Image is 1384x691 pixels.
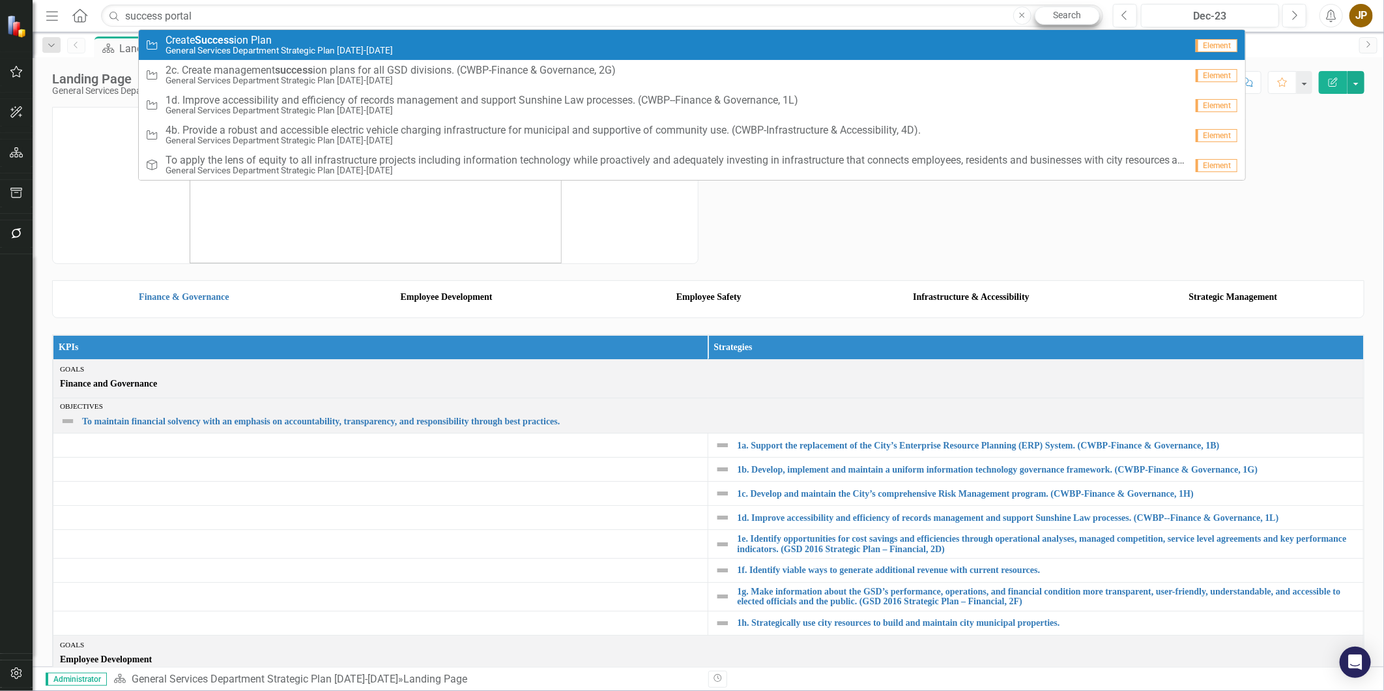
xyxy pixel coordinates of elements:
input: Search ClearPoint... [101,5,1103,27]
img: Not Defined [715,486,730,501]
small: General Services Department Strategic Plan [DATE]-[DATE] [166,136,921,145]
td: Double-Click to Edit Right Click for Context Menu [708,559,1364,583]
td: Double-Click to Edit Right Click for Context Menu [708,458,1364,482]
div: Objectives [60,402,1357,410]
a: 2c. Create managementsuccession plans for all GSD divisions. (CWBP-Finance & Governance, 2G)Gener... [139,60,1245,90]
a: 1d. Improve accessibility and efficiency of records management and support Sunshine Law processes... [139,90,1245,120]
div: » [113,672,699,687]
a: CreateSuccession PlanGeneral Services Department Strategic Plan [DATE]-[DATE]Element [139,30,1245,60]
strong: Success [195,34,234,46]
span: Element [1196,99,1237,112]
img: Not Defined [715,615,730,631]
strong: Infrastructure & Accessibility [913,292,1030,302]
td: Double-Click to Edit Right Click for Context Menu [708,482,1364,506]
a: 1c. Develop and maintain the City’s comprehensive Risk Management program. (CWBP-Finance & Govern... [737,489,1357,499]
span: Element [1196,39,1237,52]
div: Open Intercom Messenger [1340,647,1371,678]
span: 1d. Improve accessibility and efficiency of records management and support Sunshine Law processes... [166,95,798,106]
span: Administrator [46,673,107,686]
td: Double-Click to Edit Right Click for Context Menu [708,506,1364,530]
img: Not Defined [715,563,730,578]
a: 1d. Improve accessibility and efficiency of records management and support Sunshine Law processes... [737,513,1357,523]
small: General Services Department Strategic Plan [DATE]-[DATE] [166,166,1186,175]
button: JP [1349,4,1373,27]
img: ClearPoint Strategy [6,14,31,38]
strong: Strategic Management [1189,292,1278,302]
img: Not Defined [60,413,76,429]
td: Double-Click to Edit Right Click for Context Menu [708,583,1364,611]
span: Element [1196,69,1237,82]
div: Dec-23 [1146,8,1275,24]
span: Finance and Governance [60,377,1357,390]
img: Not Defined [715,537,730,552]
img: Not Defined [715,462,730,477]
span: 4b. Provide a robust and accessible electric vehicle charging infrastructure for municipal and su... [166,125,921,136]
td: Double-Click to Edit Right Click for Context Menu [708,530,1364,559]
div: Landing Page [119,40,222,57]
span: Employee Development [60,653,1357,666]
td: Double-Click to Edit Right Click for Context Menu [708,611,1364,635]
a: Finance & Governance [139,292,229,302]
a: 1e. Identify opportunities for cost savings and efficiencies through operational analyses, manage... [737,534,1357,554]
img: Not Defined [715,437,730,453]
a: 1h. Strategically use city resources to build and maintain city municipal properties. [737,618,1357,628]
span: 2c. Create management ion plans for all GSD divisions. (CWBP-Finance & Governance, 2G) [166,65,616,76]
a: To apply the lens of equity to all infrastructure projects including information technology while... [139,150,1245,180]
td: Double-Click to Edit [53,360,1364,398]
strong: Employee Development [401,292,493,302]
a: To maintain financial solvency with an emphasis on accountability, transparency, and responsibili... [82,417,1357,426]
td: Double-Click to Edit Right Click for Context Menu [708,434,1364,458]
a: 1b. Develop, implement and maintain a uniform information technology governance framework. (CWBP-... [737,465,1357,475]
small: General Services Department Strategic Plan [DATE]-[DATE] [166,76,616,85]
td: Double-Click to Edit Right Click for Context Menu [53,398,1364,434]
div: General Services Department Strategic Plan [DATE]-[DATE] [52,86,285,96]
img: Not Defined [715,510,730,525]
span: Element [1196,159,1237,172]
div: Landing Page [52,72,285,86]
span: To apply the lens of equity to all infrastructure projects including information technology while... [166,154,1186,166]
strong: Employee Safety [676,292,742,302]
a: Search [1035,7,1100,25]
div: Goals [60,364,1357,374]
span: Create ion Plan [166,35,393,46]
img: Not Defined [715,589,730,604]
a: General Services Department Strategic Plan [DATE]-[DATE] [132,673,398,685]
td: Double-Click to Edit [53,635,1364,673]
a: 1g. Make information about the GSD’s performance, operations, and financial condition more transp... [737,587,1357,607]
small: General Services Department Strategic Plan [DATE]-[DATE] [166,106,798,115]
a: 1f. Identify viable ways to generate additional revenue with current resources. [737,565,1357,575]
a: 4b. Provide a robust and accessible electric vehicle charging infrastructure for municipal and su... [139,120,1245,150]
small: General Services Department Strategic Plan [DATE]-[DATE] [166,46,393,55]
button: Dec-23 [1141,4,1279,27]
div: Landing Page [403,673,467,685]
span: Element [1196,129,1237,142]
strong: success [275,64,313,76]
a: 1a. Support the replacement of the City’s Enterprise Resource Planning (ERP) System. (CWBP-Financ... [737,441,1357,450]
div: Goals [60,640,1357,650]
